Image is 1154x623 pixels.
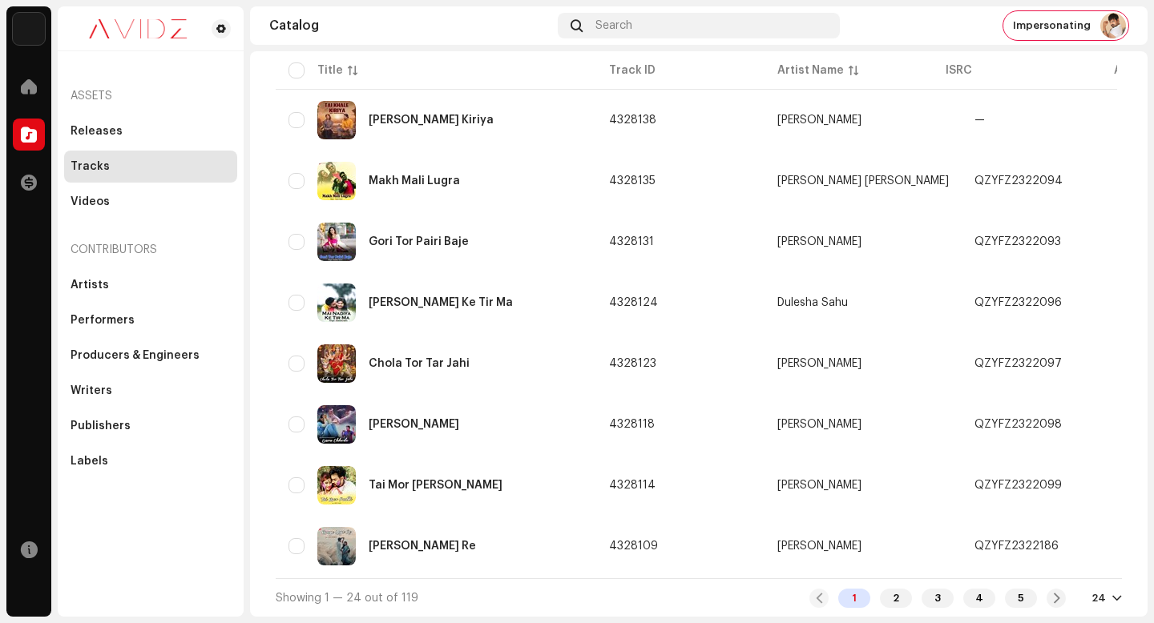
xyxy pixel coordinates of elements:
[777,175,949,187] span: Yogesh Anchal
[974,419,1062,430] div: QZYFZ2322098
[609,175,656,187] span: 4328135
[777,115,861,126] div: [PERSON_NAME]
[777,419,861,430] div: [PERSON_NAME]
[369,541,476,552] div: Maya Lage Re
[317,101,356,139] img: 2bcb98e6-05f4-49d1-b42c-fda8da8a30d3
[317,223,356,261] img: cae31edc-141b-4426-8202-45c893e2bf9d
[64,231,237,269] re-a-nav-header: Contributors
[595,19,632,32] span: Search
[317,527,356,565] img: da75cbe4-101e-43ad-b24d-08594210a25a
[317,162,356,200] img: 7741f0f7-9fe3-4181-861c-0c9c0d995c64
[317,283,356,322] img: 37d868b4-730a-4417-a805-507f04a834e7
[317,62,343,78] div: Title
[64,186,237,218] re-m-nav-item: Videos
[317,466,356,504] img: dbac8c94-553a-4a00-ae27-f12e997c2569
[777,297,949,308] span: Dulesha Sahu
[777,419,949,430] span: Ghanshyam Mahanand
[71,349,200,362] div: Producers & Engineers
[777,236,861,247] div: [PERSON_NAME]
[317,405,356,444] img: db76cf78-576f-42ee-8f26-1504ee5c7de7
[974,297,1062,308] div: QZYFZ2322096
[609,115,656,126] span: 4328138
[777,297,848,308] div: Dulesha Sahu
[64,269,237,301] re-m-nav-item: Artists
[777,541,861,552] div: [PERSON_NAME]
[963,589,995,608] div: 4
[609,236,654,247] span: 4328131
[64,375,237,407] re-m-nav-item: Writers
[71,160,110,173] div: Tracks
[369,358,470,369] div: Chola Tor Tar Jahi
[64,340,237,372] re-m-nav-item: Producers & Engineers
[71,420,131,432] div: Publishers
[64,115,237,147] re-m-nav-item: Releases
[777,480,949,491] span: Bise yadav
[838,589,870,608] div: 1
[1100,13,1126,38] img: d99c5702-c03a-4c74-9ecc-85108d5c4c96
[777,480,861,491] div: [PERSON_NAME]
[64,410,237,442] re-m-nav-item: Publishers
[369,480,502,491] div: Tai Mor Padki
[64,304,237,336] re-m-nav-item: Performers
[609,297,658,308] span: 4328124
[974,541,1059,552] div: QZYFZ2322186
[777,358,861,369] div: [PERSON_NAME]
[71,195,110,208] div: Videos
[369,115,494,126] div: Tai Khale Kiriya
[974,358,1062,369] div: QZYFZ2322097
[369,236,469,247] div: Gori Tor Pairi Baje
[369,419,459,430] div: Daru Chhodo
[71,455,108,468] div: Labels
[777,62,844,78] div: Artist Name
[1091,592,1106,605] div: 24
[64,77,237,115] re-a-nav-header: Assets
[609,358,656,369] span: 4328123
[609,419,655,430] span: 4328118
[269,19,551,32] div: Catalog
[64,151,237,183] re-m-nav-item: Tracks
[777,236,949,247] span: liladhar kurre
[71,19,205,38] img: 0c631eef-60b6-411a-a233-6856366a70de
[64,445,237,477] re-m-nav-item: Labels
[974,480,1062,491] div: QZYFZ2322099
[369,297,513,308] div: Mai Nadiya Ke Tir Ma
[880,589,912,608] div: 2
[71,384,112,397] div: Writers
[974,115,985,126] div: —
[1005,589,1037,608] div: 5
[777,175,949,187] div: [PERSON_NAME] [PERSON_NAME]
[276,593,418,604] span: Showing 1 — 24 out of 119
[609,541,658,552] span: 4328109
[777,358,949,369] span: Jageshwar sahu
[71,125,123,138] div: Releases
[71,314,135,327] div: Performers
[922,589,954,608] div: 3
[974,236,1061,247] div: QZYFZ2322093
[1013,19,1091,32] span: Impersonating
[317,344,356,383] img: 2debd6bd-d470-493a-bc86-976d59b26b19
[777,541,949,552] span: Arun Tandon
[609,480,656,491] span: 4328114
[369,175,460,187] div: Makh Mali Lugra
[71,279,109,291] div: Artists
[13,13,45,45] img: 10d72f0b-d06a-424f-aeaa-9c9f537e57b6
[777,115,949,126] span: Ghanshyam Gandharv
[974,175,1063,187] div: QZYFZ2322094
